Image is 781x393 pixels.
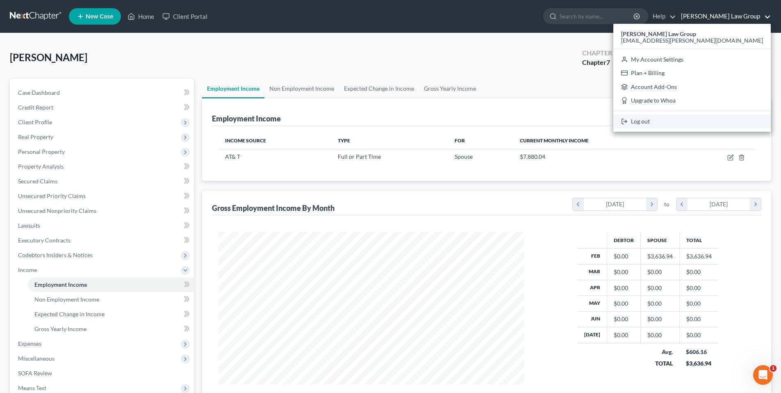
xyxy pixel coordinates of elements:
[28,277,194,292] a: Employment Income
[613,24,771,132] div: [PERSON_NAME] Law Group
[770,365,776,372] span: 1
[338,153,381,160] span: Full or Part Time
[578,280,607,295] th: Apr
[614,315,634,323] div: $0.00
[753,365,773,385] iframe: Intercom live chat
[11,85,194,100] a: Case Dashboard
[647,331,673,339] div: $0.00
[679,311,718,327] td: $0.00
[123,9,158,24] a: Home
[11,366,194,381] a: SOFA Review
[264,79,339,98] a: Non Employment Income
[338,137,350,144] span: Type
[86,14,113,20] span: New Case
[686,348,712,356] div: $606.16
[578,311,607,327] th: Jun
[18,370,52,377] span: SOFA Review
[573,198,584,210] i: chevron_left
[34,296,99,303] span: Non Employment Income
[18,222,40,229] span: Lawsuits
[664,200,669,208] span: to
[647,315,673,323] div: $0.00
[11,100,194,115] a: Credit Report
[679,296,718,311] td: $0.00
[28,292,194,307] a: Non Employment Income
[614,268,634,276] div: $0.00
[18,192,86,199] span: Unsecured Priority Claims
[18,340,41,347] span: Expenses
[18,251,93,258] span: Codebtors Insiders & Notices
[34,325,87,332] span: Gross Yearly Income
[614,252,634,260] div: $0.00
[560,9,635,24] input: Search by name...
[647,252,673,260] div: $3,636.94
[520,153,545,160] span: $7,880.04
[647,359,673,368] div: TOTAL
[419,79,481,98] a: Gross Yearly Income
[11,174,194,189] a: Secured Claims
[18,266,37,273] span: Income
[676,198,688,210] i: chevron_left
[339,79,419,98] a: Expected Change in Income
[11,189,194,203] a: Unsecured Priority Claims
[584,198,647,210] div: [DATE]
[18,148,65,155] span: Personal Property
[212,114,281,123] div: Employment Income
[688,198,750,210] div: [DATE]
[18,89,60,96] span: Case Dashboard
[613,53,771,66] a: My Account Settings
[621,30,696,37] strong: [PERSON_NAME] Law Group
[679,280,718,295] td: $0.00
[649,9,676,24] a: Help
[679,232,718,248] th: Total
[613,114,771,128] a: Log out
[614,284,634,292] div: $0.00
[679,327,718,343] td: $0.00
[578,249,607,264] th: Feb
[18,178,57,185] span: Secured Claims
[582,48,612,58] div: Chapter
[520,137,589,144] span: Current Monthly Income
[647,268,673,276] div: $0.00
[11,218,194,233] a: Lawsuits
[18,207,96,214] span: Unsecured Nonpriority Claims
[212,203,335,213] div: Gross Employment Income By Month
[686,359,712,368] div: $3,636.94
[455,137,465,144] span: For
[18,355,55,362] span: Miscellaneous
[225,137,266,144] span: Income Source
[18,104,53,111] span: Credit Report
[158,9,212,24] a: Client Portal
[10,51,87,63] span: [PERSON_NAME]
[607,232,640,248] th: Debtor
[621,37,763,44] span: [EMAIL_ADDRESS][PERSON_NAME][DOMAIN_NAME]
[28,307,194,322] a: Expected Change in Income
[582,58,612,67] div: Chapter
[18,133,53,140] span: Real Property
[225,153,240,160] span: AT& T
[679,264,718,280] td: $0.00
[455,153,473,160] span: Spouse
[18,384,46,391] span: Means Test
[18,163,64,170] span: Property Analysis
[750,198,761,210] i: chevron_right
[11,203,194,218] a: Unsecured Nonpriority Claims
[34,311,105,318] span: Expected Change in Income
[11,233,194,248] a: Executory Contracts
[11,159,194,174] a: Property Analysis
[614,299,634,308] div: $0.00
[614,331,634,339] div: $0.00
[34,281,87,288] span: Employment Income
[28,322,194,336] a: Gross Yearly Income
[647,284,673,292] div: $0.00
[18,119,52,126] span: Client Profile
[578,296,607,311] th: May
[578,264,607,280] th: Mar
[679,249,718,264] td: $3,636.94
[646,198,657,210] i: chevron_right
[18,237,71,244] span: Executory Contracts
[613,66,771,80] a: Plan + Billing
[613,80,771,94] a: Account Add-Ons
[647,348,673,356] div: Avg.
[677,9,771,24] a: [PERSON_NAME] Law Group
